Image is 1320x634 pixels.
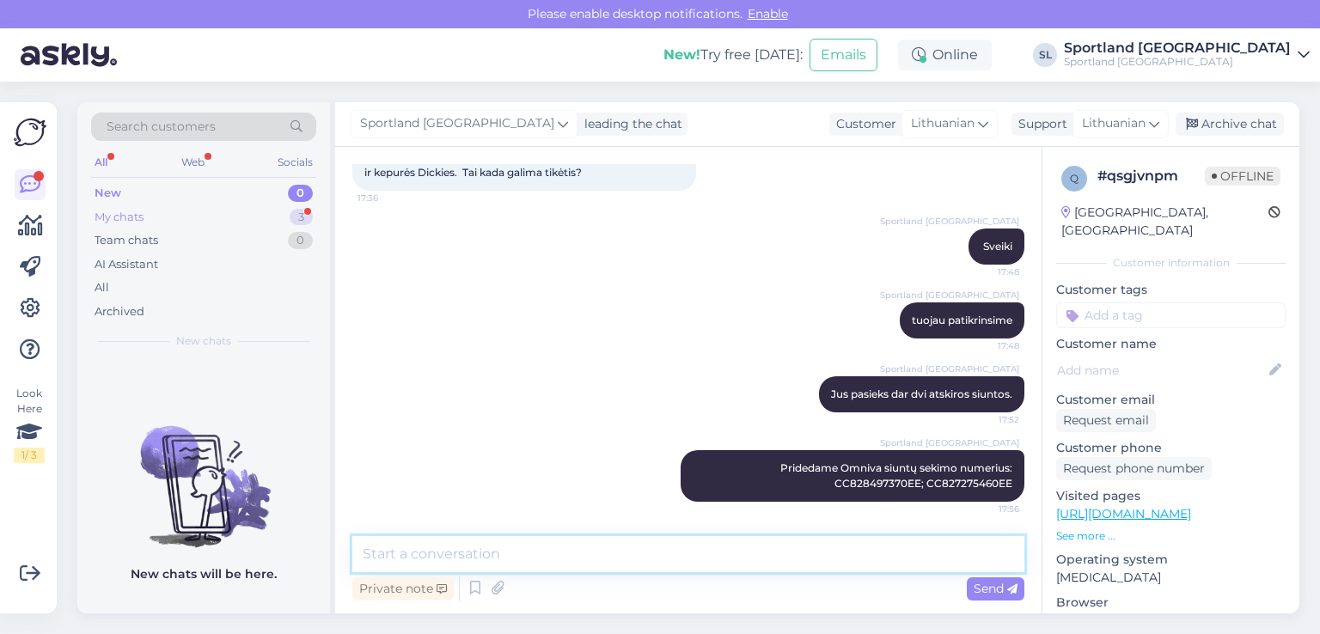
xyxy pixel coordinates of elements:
div: 3 [290,209,313,226]
span: Send [974,581,1017,596]
div: Web [178,151,208,174]
div: Private note [352,577,454,600]
span: Offline [1205,167,1280,186]
div: Archive chat [1176,113,1284,136]
span: tuojau patikrinsime [912,314,1012,326]
div: New [95,185,121,202]
div: AI Assistant [95,256,158,273]
span: Sportland [GEOGRAPHIC_DATA] [880,436,1019,449]
span: Sportland [GEOGRAPHIC_DATA] [360,114,554,133]
span: Jus pasieks dar dvi atskiros siuntos. [831,387,1012,400]
img: Askly Logo [14,116,46,149]
div: 0 [288,232,313,249]
span: Enable [742,6,793,21]
b: New! [663,46,700,63]
div: Look Here [14,386,45,463]
p: Operating system [1056,551,1286,569]
span: 17:56 [955,503,1019,515]
div: Request email [1056,409,1156,432]
div: SL [1033,43,1057,67]
div: Sportland [GEOGRAPHIC_DATA] [1064,41,1291,55]
span: Sportland [GEOGRAPHIC_DATA] [880,215,1019,228]
p: Customer phone [1056,439,1286,457]
span: 17:52 [955,413,1019,426]
p: Browser [1056,594,1286,612]
span: Sportland [GEOGRAPHIC_DATA] [880,363,1019,375]
div: Archived [95,303,144,320]
div: My chats [95,209,144,226]
div: Online [898,40,992,70]
span: Lithuanian [911,114,975,133]
p: Customer tags [1056,281,1286,299]
span: Search customers [107,118,216,136]
div: Sportland [GEOGRAPHIC_DATA] [1064,55,1291,69]
div: Customer [829,115,896,133]
div: 0 [288,185,313,202]
div: All [91,151,111,174]
div: Customer information [1056,255,1286,271]
span: New chats [176,333,231,349]
span: Sportland [GEOGRAPHIC_DATA] [880,289,1019,302]
span: 17:48 [955,339,1019,352]
div: All [95,279,109,296]
a: [URL][DOMAIN_NAME] [1056,506,1191,521]
div: 1 / 3 [14,448,45,463]
div: [GEOGRAPHIC_DATA], [GEOGRAPHIC_DATA] [1061,204,1268,240]
p: Customer name [1056,335,1286,353]
p: [MEDICAL_DATA] [1056,569,1286,587]
span: q [1070,172,1079,185]
div: Team chats [95,232,158,249]
span: 17:48 [955,265,1019,278]
img: No chats [77,395,330,550]
div: Request phone number [1056,457,1212,480]
button: Emails [810,39,877,71]
a: Sportland [GEOGRAPHIC_DATA]Sportland [GEOGRAPHIC_DATA] [1064,41,1310,69]
div: Socials [274,151,316,174]
div: Try free [DATE]: [663,45,803,65]
p: New chats will be here. [131,565,277,583]
p: Visited pages [1056,487,1286,505]
div: # qsgjvnpm [1097,166,1205,186]
p: Customer email [1056,391,1286,409]
div: Support [1011,115,1067,133]
input: Add name [1057,361,1266,380]
span: Lithuanian [1082,114,1146,133]
span: Pridedame Omniva siuntų sekimo numerius: CC828497370EE; CC827275460EE [780,461,1015,490]
p: See more ... [1056,528,1286,544]
input: Add a tag [1056,302,1286,328]
span: 17:36 [357,192,422,204]
div: leading the chat [577,115,682,133]
span: Sveiki [983,240,1012,253]
p: Android 28.0 [1056,612,1286,630]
